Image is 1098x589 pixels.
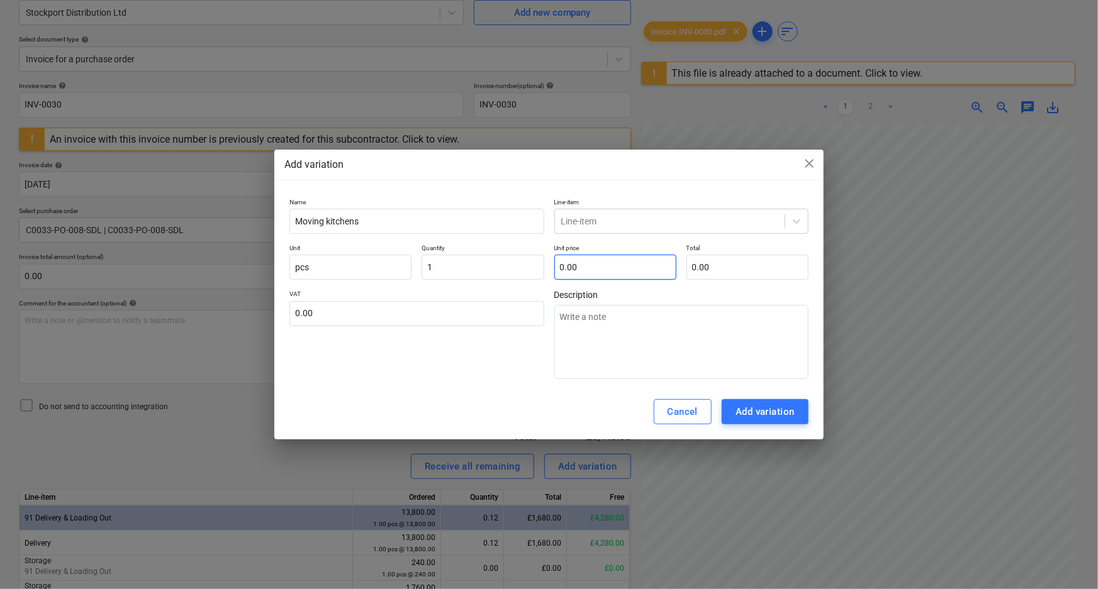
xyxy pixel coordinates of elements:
div: Add variation [284,157,814,172]
iframe: Chat Widget [1035,529,1098,589]
p: Unit price [554,244,676,255]
p: VAT [289,290,544,300]
p: Quantity [422,244,544,255]
p: Total [686,244,809,255]
p: Name [289,198,544,209]
button: Add variation [722,399,809,424]
span: close [802,156,817,171]
span: Description [554,290,809,300]
p: Line-item [554,198,809,209]
p: Unit [289,244,412,255]
div: Add variation [736,404,795,420]
div: close [802,156,817,175]
button: Cancel [654,399,712,424]
div: Cancel [668,404,698,420]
